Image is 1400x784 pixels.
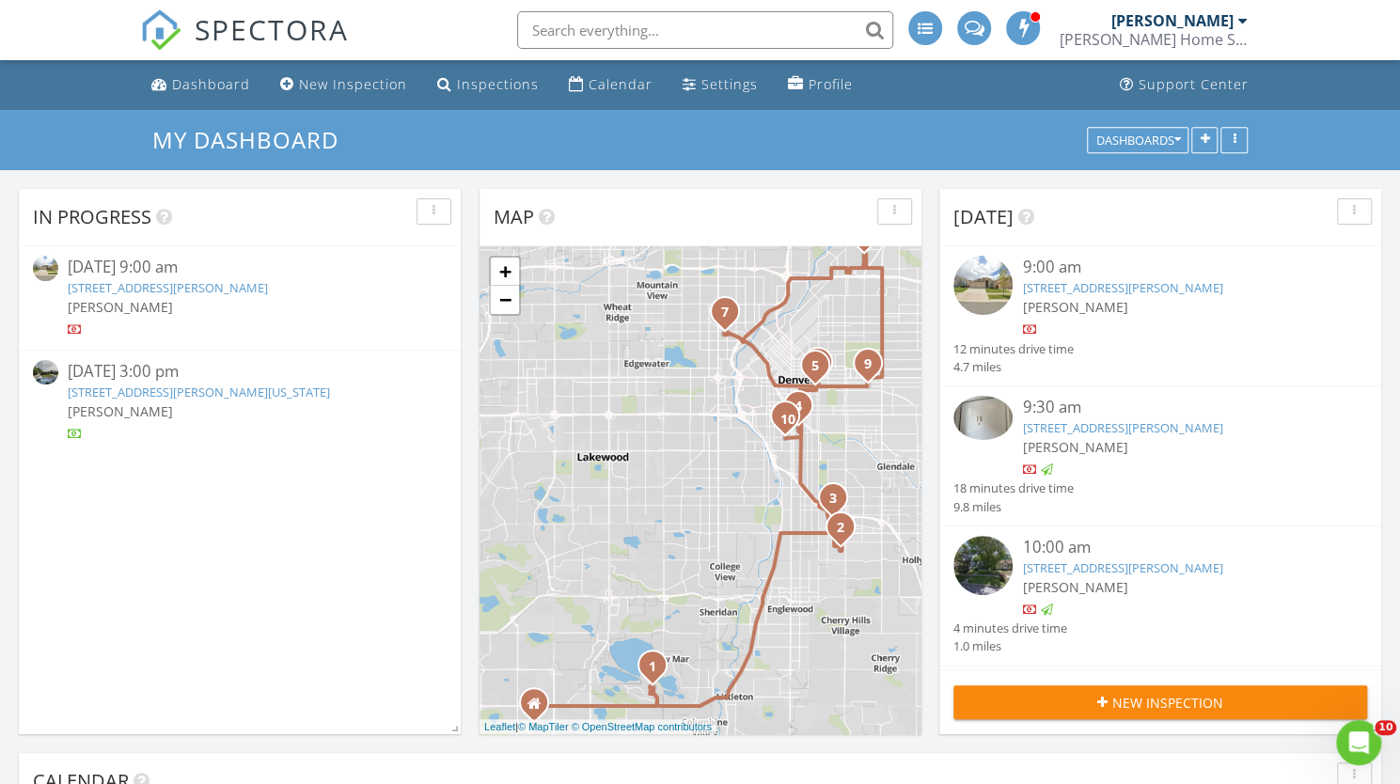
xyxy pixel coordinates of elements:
span: 10 [1375,720,1396,735]
div: 1.0 miles [953,637,1067,655]
input: Search everything... [517,11,893,49]
div: 9:30 am [1022,396,1332,419]
div: 1274 N Ogden St 115, Denver, CO 80218 [815,365,826,376]
div: 6305 S Oak Way, Littleton CO 80127 [534,702,545,713]
span: [PERSON_NAME] [1022,298,1127,316]
div: 9:00 am [1022,256,1332,279]
span: [DATE] [953,204,1014,229]
span: [PERSON_NAME] [68,402,173,420]
a: [STREET_ADDRESS][PERSON_NAME] [1022,559,1222,576]
a: Zoom in [491,258,519,286]
a: © OpenStreetMap contributors [572,721,712,732]
div: 9.8 miles [953,498,1074,516]
a: 10:00 am [STREET_ADDRESS][PERSON_NAME] [PERSON_NAME] 4 minutes drive time 1.0 miles [953,536,1367,656]
a: SPECTORA [140,25,349,65]
div: 4.7 miles [953,358,1074,376]
div: 12 minutes drive time [953,340,1074,358]
i: 9 [864,358,872,371]
img: streetview [33,256,58,281]
a: Support Center [1112,68,1256,102]
i: 10 [780,414,795,427]
i: 4 [794,400,802,414]
a: © MapTiler [518,721,569,732]
div: Scott Home Services, LLC [1060,30,1248,49]
a: My Dashboard [152,124,354,155]
a: [DATE] 3:00 pm [STREET_ADDRESS][PERSON_NAME][US_STATE] [PERSON_NAME] [33,360,447,444]
div: Profile [809,75,853,93]
img: streetview [953,536,1013,595]
div: 1300 N Adams Street 306, Denver, CO 80206 [868,363,879,374]
a: Settings [675,68,765,102]
img: 9365612%2Fcover_photos%2FQSIaltGSc7ul64swebSl%2Fsmall.jpg [953,396,1013,440]
a: [DATE] 9:00 am [STREET_ADDRESS][PERSON_NAME] [PERSON_NAME] [33,256,447,339]
a: Inspections [430,68,546,102]
a: 9:30 am [STREET_ADDRESS][PERSON_NAME] [PERSON_NAME] 18 minutes drive time 9.8 miles [953,396,1367,516]
i: 3 [829,493,837,506]
i: 1 [649,660,656,673]
span: New Inspection [1112,693,1223,713]
button: New Inspection [953,685,1367,719]
i: 2 [837,522,844,535]
div: Settings [701,75,758,93]
div: 10:00 am [1022,536,1332,559]
span: [PERSON_NAME] [68,298,173,316]
div: 4 minutes drive time [953,619,1067,637]
div: Calendar [589,75,653,93]
div: 156 W Ellsworth Ave 12, Denver, CO 80223 [785,416,796,427]
a: Profile [780,68,860,102]
img: streetview [953,256,1013,315]
button: Dashboards [1087,127,1188,153]
a: Leaflet [484,721,515,732]
div: 18 minutes drive time [953,479,1074,497]
div: Dashboard [172,75,250,93]
span: [PERSON_NAME] [1022,438,1127,456]
div: [DATE] 3:00 pm [68,360,413,384]
div: [DATE] 9:00 am [68,256,413,279]
span: In Progress [33,204,151,229]
a: 9:00 am [STREET_ADDRESS][PERSON_NAME] [PERSON_NAME] 12 minutes drive time 4.7 miles [953,256,1367,376]
a: Calendar [561,68,660,102]
i: 5 [811,360,819,373]
div: 5541 S Eaton St, Denver, CO 80123 [653,665,664,676]
div: | [480,719,716,735]
a: Zoom out [491,286,519,314]
a: [STREET_ADDRESS][PERSON_NAME] [68,279,268,296]
div: 253-263 N Grant St 253-201, Denver, CO 80203 [798,405,810,416]
span: SPECTORA [195,9,349,49]
div: 2455 S. Gaylord St 10, Denver, CO 80210 [841,526,852,538]
a: [STREET_ADDRESS][PERSON_NAME][US_STATE] [68,384,330,400]
img: The Best Home Inspection Software - Spectora [140,9,181,51]
span: [PERSON_NAME] [1022,578,1127,596]
a: [STREET_ADDRESS][PERSON_NAME] [1022,419,1222,436]
div: 2751 W 28th Ave 1, Denver, CO 80211 [725,311,736,322]
a: [STREET_ADDRESS][PERSON_NAME] [1022,279,1222,296]
div: Support Center [1139,75,1249,93]
iframe: Intercom live chat [1336,720,1381,765]
i: 7 [721,306,729,320]
a: Dashboard [144,68,258,102]
a: New Inspection [273,68,415,102]
div: New Inspection [299,75,407,93]
div: [PERSON_NAME] [1111,11,1234,30]
div: 1824 S Williams St HOUSE, Denver, CO 80210 [833,497,844,509]
span: Map [494,204,534,229]
div: Dashboards [1095,133,1180,147]
img: streetview [33,360,58,385]
div: Inspections [457,75,539,93]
